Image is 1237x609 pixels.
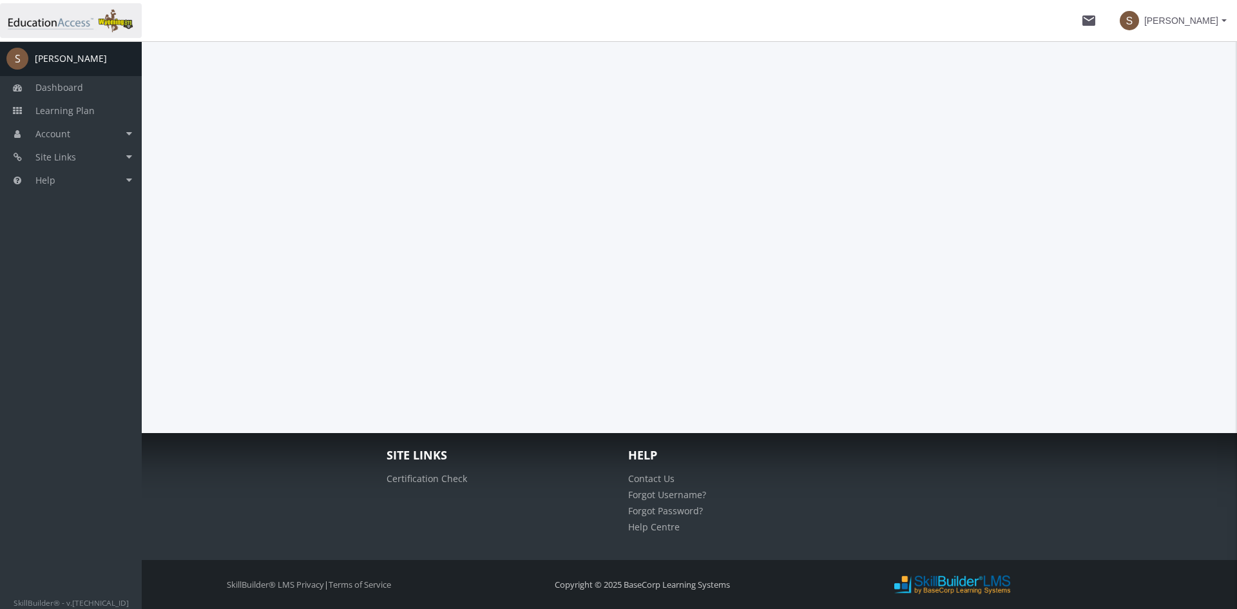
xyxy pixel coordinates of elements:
div: [PERSON_NAME] [35,52,107,65]
span: Help [35,174,55,186]
a: Certification Check [387,472,467,485]
h4: Site Links [387,449,609,462]
a: Forgot Username? [628,488,706,501]
a: SkillBuilder® LMS Privacy [227,579,324,590]
span: Dashboard [35,81,83,93]
a: Terms of Service [329,579,391,590]
span: [PERSON_NAME] [1144,9,1218,32]
span: Learning Plan [35,104,95,117]
span: Account [35,128,70,140]
h4: Help [628,449,850,462]
a: Help Centre [628,521,680,533]
div: Copyright © 2025 BaseCorp Learning Systems [479,579,805,591]
a: Contact Us [628,472,675,485]
img: SkillBuilder LMS Logo [894,575,1010,595]
div: | [151,579,466,591]
span: S [6,48,28,70]
span: S [1120,11,1139,30]
small: SkillBuilder® - v.[TECHNICAL_ID] [14,597,129,608]
span: Site Links [35,151,76,163]
mat-icon: mail [1081,13,1097,28]
a: Forgot Password? [628,505,703,517]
